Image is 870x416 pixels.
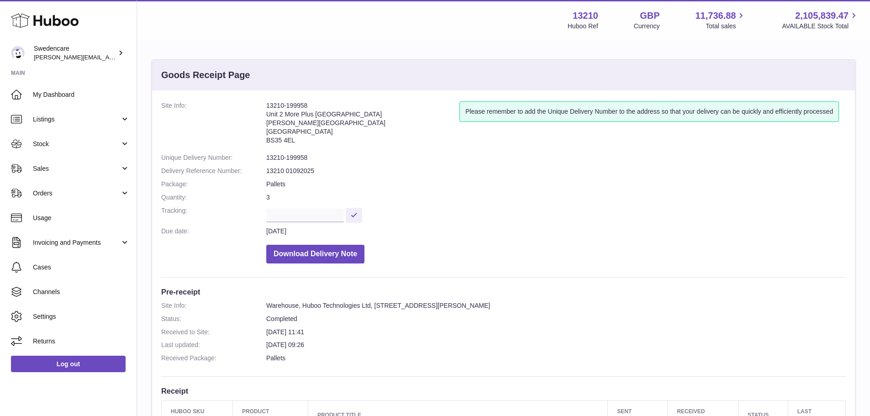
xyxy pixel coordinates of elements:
[266,354,846,363] dd: Pallets
[161,301,266,310] dt: Site Info:
[782,10,859,31] a: 2,105,839.47 AVAILABLE Stock Total
[266,153,846,162] dd: 13210-199958
[11,356,126,372] a: Log out
[161,354,266,363] dt: Received Package:
[266,167,846,175] dd: 13210 01092025
[161,167,266,175] dt: Delivery Reference Number:
[33,263,130,272] span: Cases
[266,101,459,149] address: 13210-199958 Unit 2 More Plus [GEOGRAPHIC_DATA] [PERSON_NAME][GEOGRAPHIC_DATA] [GEOGRAPHIC_DATA] ...
[161,386,846,396] h3: Receipt
[161,341,266,349] dt: Last updated:
[568,22,598,31] div: Huboo Ref
[33,90,130,99] span: My Dashboard
[161,153,266,162] dt: Unique Delivery Number:
[161,101,266,149] dt: Site Info:
[161,193,266,202] dt: Quantity:
[459,101,839,122] div: Please remember to add the Unique Delivery Number to the address so that your delivery can be qui...
[573,10,598,22] strong: 13210
[266,193,846,202] dd: 3
[266,227,846,236] dd: [DATE]
[161,69,250,81] h3: Goods Receipt Page
[695,10,746,31] a: 11,736.88 Total sales
[33,115,120,124] span: Listings
[266,245,364,263] button: Download Delivery Note
[161,328,266,337] dt: Received to Site:
[33,312,130,321] span: Settings
[33,164,120,173] span: Sales
[161,315,266,323] dt: Status:
[161,287,846,297] h3: Pre-receipt
[266,315,846,323] dd: Completed
[695,10,736,22] span: 11,736.88
[266,341,846,349] dd: [DATE] 09:26
[33,288,130,296] span: Channels
[33,238,120,247] span: Invoicing and Payments
[11,46,25,60] img: rebecca.fall@swedencare.co.uk
[33,337,130,346] span: Returns
[266,328,846,337] dd: [DATE] 11:41
[161,227,266,236] dt: Due date:
[706,22,746,31] span: Total sales
[634,22,660,31] div: Currency
[266,301,846,310] dd: Warehouse, Huboo Technologies Ltd, [STREET_ADDRESS][PERSON_NAME]
[795,10,849,22] span: 2,105,839.47
[266,180,846,189] dd: Pallets
[782,22,859,31] span: AVAILABLE Stock Total
[33,214,130,222] span: Usage
[34,44,116,62] div: Swedencare
[640,10,659,22] strong: GBP
[33,189,120,198] span: Orders
[33,140,120,148] span: Stock
[34,53,183,61] span: [PERSON_NAME][EMAIL_ADDRESS][DOMAIN_NAME]
[161,206,266,222] dt: Tracking:
[161,180,266,189] dt: Package:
